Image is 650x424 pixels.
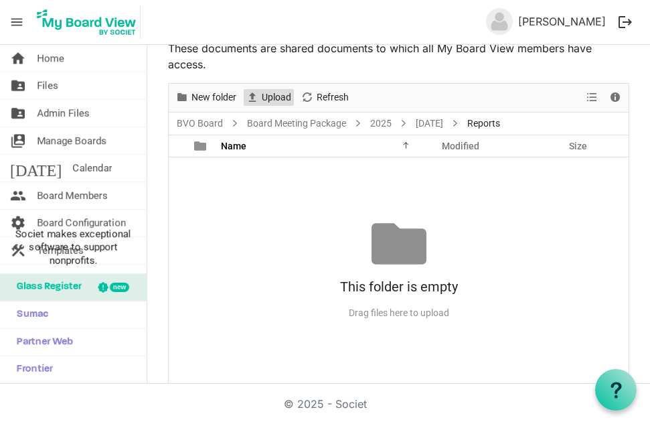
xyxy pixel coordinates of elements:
span: menu [4,9,29,35]
a: 2025 [368,115,394,132]
a: Board Meeting Package [244,115,349,132]
span: Refresh [315,89,350,106]
p: These documents are shared documents to which all My Board View members have access. [168,40,629,72]
div: Drag files here to upload [169,302,629,324]
div: New folder [171,84,241,112]
span: people [10,182,26,209]
span: [DATE] [10,155,62,182]
span: Partner Web [10,329,73,356]
a: BVO Board [174,115,226,132]
a: [PERSON_NAME] [513,8,611,35]
span: Home [37,45,64,72]
span: folder_shared [10,72,26,99]
a: [DATE] [413,115,446,132]
span: Manage Boards [37,127,106,154]
span: Calendar [72,155,112,182]
span: Societ makes exceptional software to support nonprofits. [6,227,141,267]
div: View [581,84,604,112]
span: Frontier [10,356,53,383]
div: Upload [241,84,296,112]
button: Details [606,89,625,106]
button: Refresh [299,89,351,106]
a: My Board View Logo [33,5,146,39]
span: Sumac [10,301,48,328]
button: logout [611,8,639,36]
span: folder_shared [10,100,26,127]
div: Refresh [296,84,353,112]
div: new [110,283,129,292]
div: Details [604,84,627,112]
span: home [10,45,26,72]
button: New folder [173,89,239,106]
span: Size [569,141,587,151]
span: Upload [260,89,293,106]
div: This folder is empty [169,271,629,302]
img: My Board View Logo [33,5,141,39]
a: © 2025 - Societ [284,397,367,411]
span: Name [221,141,246,151]
img: no-profile-picture.svg [486,8,513,35]
button: View dropdownbutton [584,89,600,106]
span: New folder [190,89,238,106]
span: Board Members [37,182,108,209]
span: Glass Register [10,274,82,301]
span: Reports [465,115,503,132]
span: Board Configuration [37,210,126,236]
span: Admin Files [37,100,90,127]
span: switch_account [10,127,26,154]
button: Upload [244,89,294,106]
span: settings [10,210,26,236]
span: Files [37,72,58,99]
span: Modified [442,141,479,151]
